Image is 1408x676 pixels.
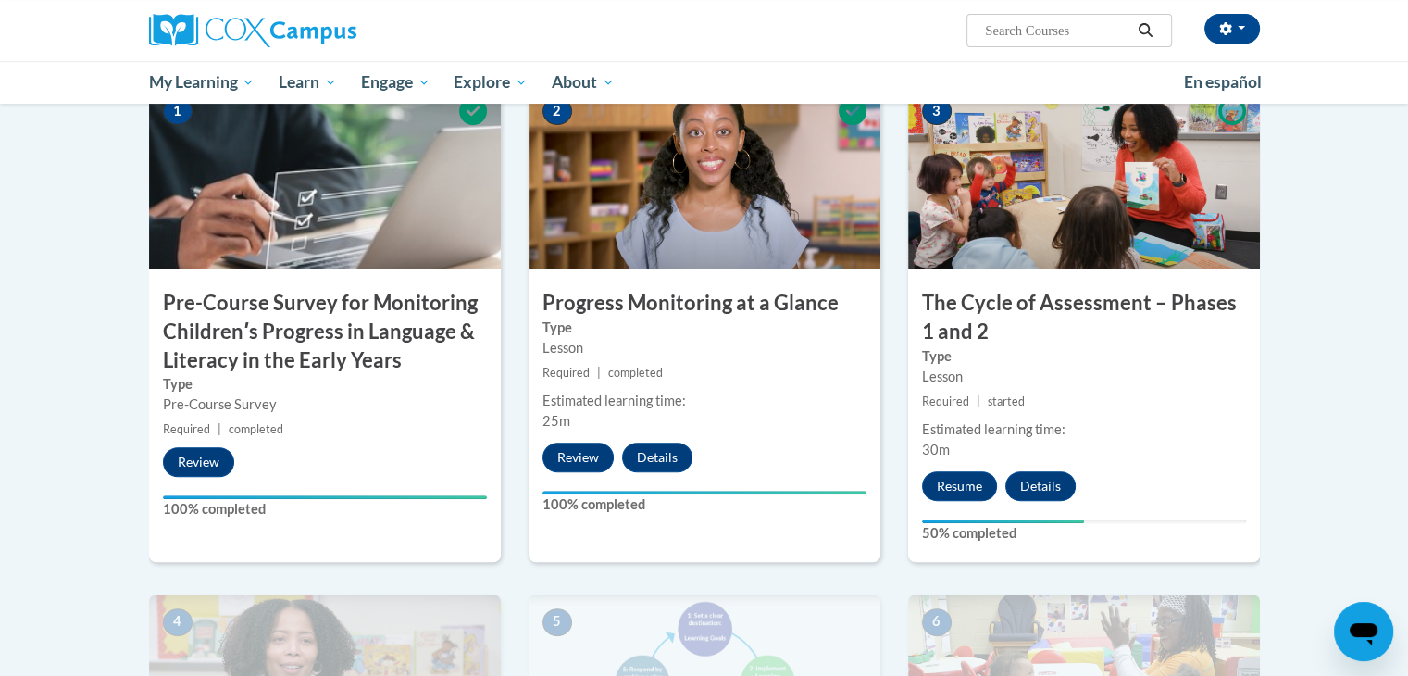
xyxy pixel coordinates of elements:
[542,97,572,125] span: 2
[361,71,430,94] span: Engage
[922,419,1246,440] div: Estimated learning time:
[540,61,627,104] a: About
[1204,14,1260,44] button: Account Settings
[267,61,349,104] a: Learn
[922,608,952,636] span: 6
[163,97,193,125] span: 1
[1334,602,1393,661] iframe: Button to launch messaging window
[988,394,1025,408] span: started
[922,346,1246,367] label: Type
[529,83,880,269] img: Course Image
[542,491,866,494] div: Your progress
[163,499,487,520] label: 100% completed
[137,61,268,104] a: My Learning
[922,394,969,408] span: Required
[922,471,997,501] button: Resume
[542,318,866,338] label: Type
[148,71,255,94] span: My Learning
[163,608,193,636] span: 4
[908,289,1260,346] h3: The Cycle of Assessment – Phases 1 and 2
[1184,72,1262,92] span: En español
[542,366,590,380] span: Required
[1172,63,1274,102] a: En español
[163,422,210,436] span: Required
[542,413,570,429] span: 25m
[149,14,501,47] a: Cox Campus
[279,71,337,94] span: Learn
[1005,471,1076,501] button: Details
[542,608,572,636] span: 5
[922,523,1246,544] label: 50% completed
[622,443,692,472] button: Details
[163,374,487,394] label: Type
[218,422,221,436] span: |
[608,366,663,380] span: completed
[349,61,442,104] a: Engage
[163,447,234,477] button: Review
[922,367,1246,387] div: Lesson
[163,394,487,415] div: Pre-Course Survey
[552,71,615,94] span: About
[542,338,866,358] div: Lesson
[529,289,880,318] h3: Progress Monitoring at a Glance
[542,494,866,515] label: 100% completed
[542,443,614,472] button: Review
[908,83,1260,269] img: Course Image
[149,14,356,47] img: Cox Campus
[983,19,1131,42] input: Search Courses
[149,289,501,374] h3: Pre-Course Survey for Monitoring Childrenʹs Progress in Language & Literacy in the Early Years
[149,83,501,269] img: Course Image
[922,97,952,125] span: 3
[922,520,1084,523] div: Your progress
[977,394,980,408] span: |
[542,391,866,411] div: Estimated learning time:
[922,442,950,457] span: 30m
[1131,19,1159,42] button: Search
[163,495,487,499] div: Your progress
[454,71,528,94] span: Explore
[121,61,1288,104] div: Main menu
[442,61,540,104] a: Explore
[597,366,601,380] span: |
[229,422,283,436] span: completed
